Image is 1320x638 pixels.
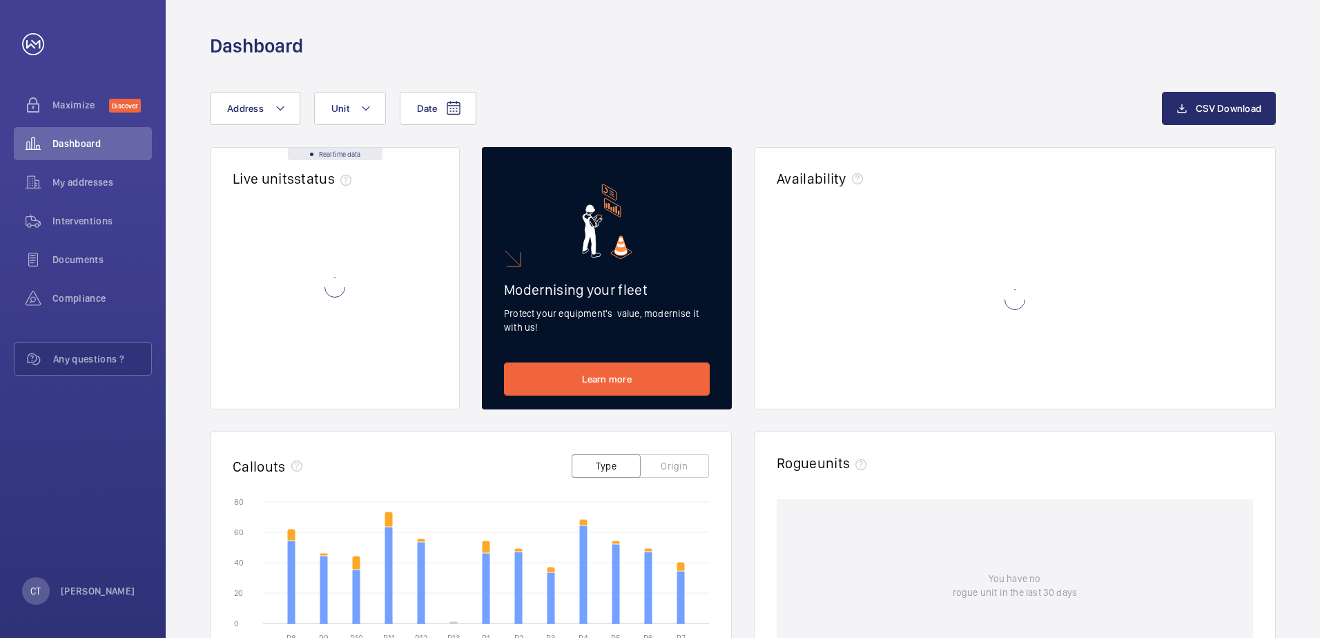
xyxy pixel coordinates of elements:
[417,103,437,114] span: Date
[777,170,846,187] h2: Availability
[52,137,152,151] span: Dashboard
[777,454,872,472] h2: Rogue
[504,362,710,396] a: Learn more
[817,454,873,472] span: units
[234,619,239,628] text: 0
[210,33,303,59] h1: Dashboard
[331,103,349,114] span: Unit
[288,148,382,160] div: Real time data
[234,497,244,507] text: 80
[52,214,152,228] span: Interventions
[109,99,141,113] span: Discover
[234,588,243,598] text: 20
[233,458,286,475] h2: Callouts
[52,98,109,112] span: Maximize
[234,558,244,568] text: 40
[953,572,1077,599] p: You have no rogue unit in the last 30 days
[52,175,152,189] span: My addresses
[582,184,632,259] img: marketing-card.svg
[400,92,476,125] button: Date
[61,584,135,598] p: [PERSON_NAME]
[234,528,244,537] text: 60
[504,307,710,334] p: Protect your equipment's value, modernise it with us!
[52,291,152,305] span: Compliance
[233,170,357,187] h2: Live units
[227,103,264,114] span: Address
[294,170,357,187] span: status
[572,454,641,478] button: Type
[314,92,386,125] button: Unit
[504,281,710,298] h2: Modernising your fleet
[52,253,152,267] span: Documents
[640,454,709,478] button: Origin
[210,92,300,125] button: Address
[30,584,41,598] p: CT
[1196,103,1261,114] span: CSV Download
[53,352,151,366] span: Any questions ?
[1162,92,1276,125] button: CSV Download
